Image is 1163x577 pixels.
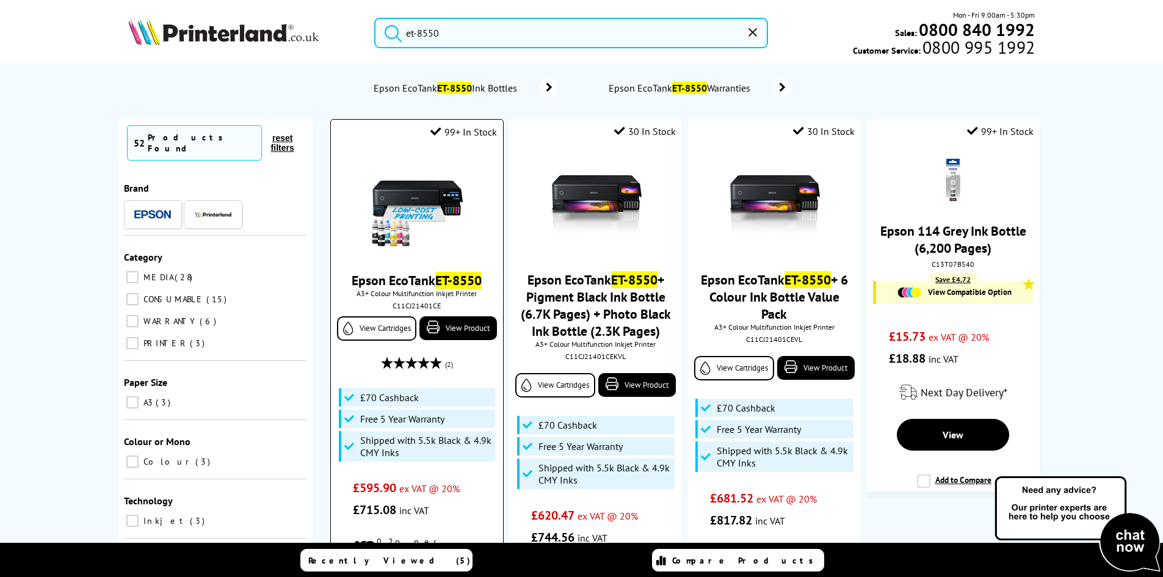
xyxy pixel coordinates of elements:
span: ex VAT @ 20% [756,493,817,505]
span: MEDIA [140,272,173,283]
div: 99+ In Stock [430,126,497,138]
span: Paper Size [124,376,167,388]
span: Next Day Delivery* [921,385,1007,399]
span: View Compatible Option [928,287,1012,297]
span: inc VAT [399,504,429,517]
img: Cartridges [897,287,922,298]
span: WARRANTY [140,316,198,327]
span: 28 [175,272,195,283]
div: modal_delivery [873,376,1034,410]
img: Open Live Chat window [992,474,1163,575]
a: View Product [598,373,676,397]
span: Shipped with 5.5k Black & 4.9k CMY Inks [538,462,672,486]
a: Epson EcoTankET-8550 [352,272,482,289]
input: A3 3 [126,396,139,408]
span: Customer Service: [853,42,1035,56]
span: A3+ Colour Multifunction Inkjet Printer [694,322,855,332]
a: View Product [419,316,496,340]
span: ex VAT @ 20% [929,331,989,343]
span: Mon - Fri 9:00am - 5:30pm [953,9,1035,21]
input: Inkjet 3 [126,515,139,527]
img: Printerland [195,211,231,217]
div: C13T07B540 [876,259,1031,269]
a: View [897,419,1009,451]
mark: ET-8550 [435,272,482,289]
a: Epson 114 Grey Ink Bottle (6,200 Pages) [880,222,1026,256]
span: £70 Cashback [538,419,597,431]
a: View Cartridges [337,316,416,341]
a: View Compatible Option [882,287,1027,298]
li: 0.2p per mono page [353,536,480,558]
a: Epson EcoTankET-8550Ink Bottles [372,79,558,96]
a: Recently Viewed (5) [300,549,473,572]
span: Recently Viewed (5) [308,555,471,566]
span: Sales: [895,27,917,38]
span: £70 Cashback [717,402,775,414]
span: 3 [195,456,213,467]
mark: ET-8550 [784,271,831,288]
div: 30 In Stock [614,125,676,137]
span: Category [124,251,162,263]
span: Compare Products [672,555,820,566]
span: View [943,429,963,441]
span: Inkjet [140,515,189,526]
span: 6 [200,316,219,327]
span: Free 5 Year Warranty [538,440,623,452]
span: ex VAT @ 20% [578,510,638,522]
div: C11CJ21401CEKVL [518,352,673,361]
a: Epson EcoTankET-8550Warranties [607,79,791,96]
input: WARRANTY 6 [126,315,139,327]
img: Epson [134,210,171,219]
img: epson-et-8550-with-ink-small.jpg [371,159,463,251]
span: £817.82 [710,512,752,528]
span: PRINTER [140,338,189,349]
b: 0800 840 1992 [919,18,1035,41]
a: Printerland Logo [128,18,360,48]
span: inc VAT [929,353,958,365]
div: Products Found [148,132,255,154]
mark: ET-8550 [672,82,707,94]
span: £70 Cashback [360,391,419,404]
input: PRINTER 3 [126,337,139,349]
div: 99+ In Stock [967,125,1034,137]
a: Compare Products [652,549,824,572]
span: Epson EcoTank Warranties [607,82,755,94]
mark: ET-8550 [611,271,658,288]
label: Add to Compare [917,474,991,498]
div: C11CJ21401CEVL [697,335,852,344]
span: £681.52 [710,490,753,506]
span: Epson EcoTank Ink Bottles [372,82,521,94]
span: 15 [206,294,230,305]
img: Epson-ET-8550-Front-Main-Small.jpg [728,159,820,250]
a: View Cartridges [515,373,595,397]
input: MEDIA 28 [126,271,139,283]
span: £620.47 [531,507,574,523]
span: inc VAT [755,515,785,527]
span: 3 [190,515,208,526]
span: £15.73 [889,328,926,344]
span: 52 [134,137,145,149]
span: CONSUMABLE [140,294,205,305]
mark: ET-8550 [437,82,472,94]
span: Brand [124,182,149,194]
span: A3 [140,397,154,408]
span: ex VAT @ 20% [399,482,460,495]
div: C11CJ21401CE [340,301,493,310]
span: £18.88 [889,350,926,366]
span: Colour [140,456,194,467]
span: (2) [445,353,453,376]
span: A3+ Colour Multifunction Inkjet Printer [515,339,676,349]
img: Epson-ET-8550-Front-Main-Small.jpg [550,159,642,250]
span: Free 5 Year Warranty [717,423,801,435]
span: inc VAT [578,532,607,544]
span: Technology [124,495,173,507]
button: reset filters [262,132,303,153]
span: £595.90 [353,480,396,496]
span: 0800 995 1992 [921,42,1035,53]
a: 0800 840 1992 [917,24,1035,35]
span: Shipped with 5.5k Black & 4.9k CMY Inks [717,445,850,469]
a: Epson EcoTankET-8550+ Pigment Black Ink Bottle (6.7K Pages) + Photo Black Ink Bottle (2.3K Pages) [521,271,671,339]
span: £715.08 [353,502,396,518]
span: Colour or Mono [124,435,190,448]
div: 30 In Stock [793,125,855,137]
